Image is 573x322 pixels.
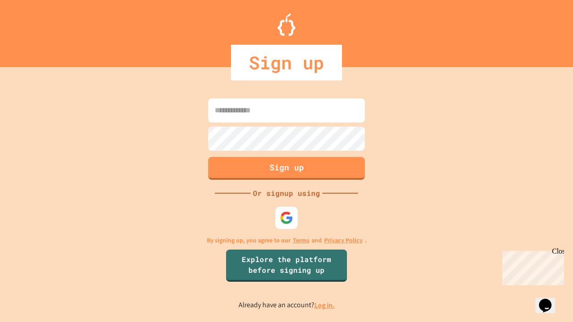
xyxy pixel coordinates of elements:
[314,301,335,310] a: Log in.
[280,211,293,225] img: google-icon.svg
[226,250,347,282] a: Explore the platform before signing up
[231,45,342,80] div: Sign up
[499,247,564,285] iframe: chat widget
[324,236,363,245] a: Privacy Policy
[4,4,62,57] div: Chat with us now!Close
[293,236,309,245] a: Terms
[207,236,367,245] p: By signing up, you agree to our and .
[239,300,335,311] p: Already have an account?
[208,157,365,180] button: Sign up
[251,188,322,199] div: Or signup using
[535,286,564,313] iframe: chat widget
[278,13,295,36] img: Logo.svg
